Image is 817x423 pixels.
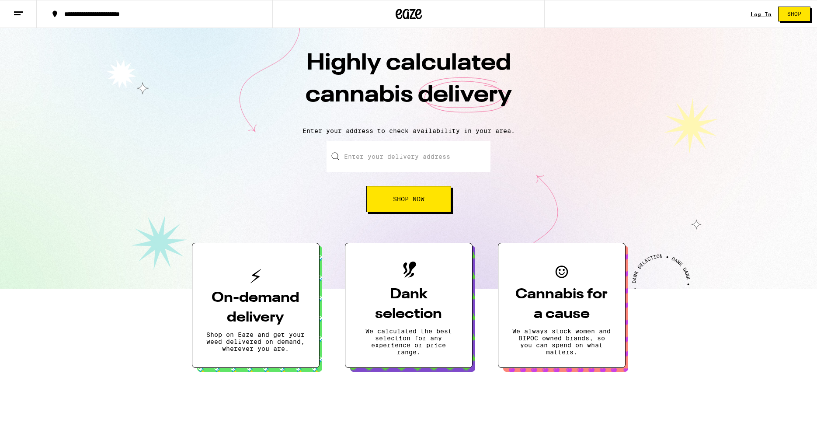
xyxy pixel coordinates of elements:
p: Enter your address to check availability in your area. [9,127,808,134]
button: Shop [778,7,810,21]
button: On-demand deliveryShop on Eaze and get your weed delivered on demand, wherever you are. [192,243,320,368]
input: Enter your delivery address [327,141,490,172]
h3: Dank selection [359,285,458,324]
span: Shop Now [393,196,424,202]
p: Shop on Eaze and get your weed delivered on demand, wherever you are. [206,331,305,352]
a: Log In [751,11,772,17]
a: Shop [772,7,817,21]
button: Cannabis for a causeWe always stock women and BIPOC owned brands, so you can spend on what matters. [498,243,626,368]
p: We calculated the best selection for any experience or price range. [359,328,458,356]
p: We always stock women and BIPOC owned brands, so you can spend on what matters. [512,328,611,356]
span: Shop [787,11,801,17]
h3: On-demand delivery [206,288,305,328]
h1: Highly calculated cannabis delivery [256,48,562,120]
h3: Cannabis for a cause [512,285,611,324]
button: Dank selectionWe calculated the best selection for any experience or price range. [345,243,473,368]
button: Shop Now [366,186,451,212]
